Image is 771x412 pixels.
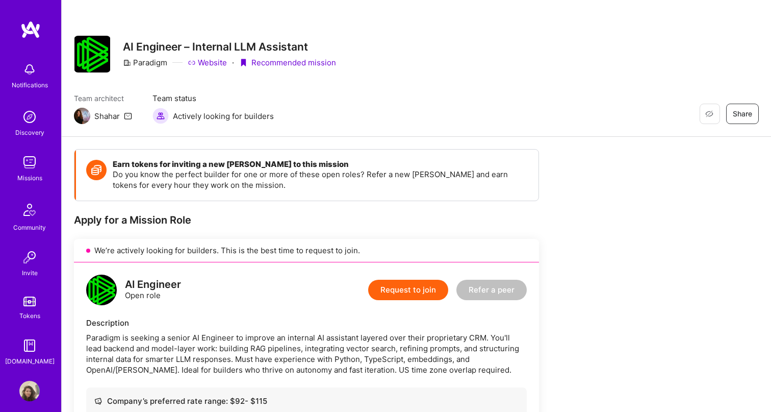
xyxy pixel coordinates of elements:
[19,310,40,321] div: Tokens
[239,59,247,67] i: icon PurpleRibbon
[125,279,181,301] div: Open role
[17,198,42,222] img: Community
[23,297,36,306] img: tokens
[123,57,167,68] div: Paradigm
[19,152,40,173] img: teamwork
[86,318,527,328] div: Description
[173,111,274,122] span: Actively looking for builders
[15,127,44,138] div: Discovery
[74,213,539,227] div: Apply for a Mission Role
[86,275,117,305] img: logo
[74,239,539,262] div: We’re actively looking for builders. This is the best time to request to join.
[19,335,40,356] img: guide book
[74,93,132,104] span: Team architect
[456,280,527,300] button: Refer a peer
[125,279,181,290] div: AI Engineer
[152,108,169,124] img: Actively looking for builders
[705,110,713,118] i: icon EyeClosed
[94,111,120,122] div: Shahar
[124,112,132,120] i: icon Mail
[188,57,227,68] a: Website
[86,160,107,180] img: Token icon
[74,36,110,72] img: Company Logo
[17,173,42,183] div: Missions
[113,169,528,190] p: Do you know the perfect builder for one or more of these open roles? Refer a new [PERSON_NAME] an...
[368,280,448,300] button: Request to join
[12,80,48,90] div: Notifications
[113,160,528,169] h4: Earn tokens for inviting a new [PERSON_NAME] to this mission
[74,108,90,124] img: Team Architect
[86,332,527,375] div: Paradigm is seeking a senior AI Engineer to improve an internal AI assistant layered over their p...
[17,381,42,401] a: User Avatar
[152,93,274,104] span: Team status
[19,107,40,127] img: discovery
[20,20,41,39] img: logo
[123,40,336,53] h3: AI Engineer – Internal LLM Assistant
[13,222,46,233] div: Community
[19,59,40,80] img: bell
[19,381,40,401] img: User Avatar
[726,104,759,124] button: Share
[239,57,336,68] div: Recommended mission
[94,397,102,405] i: icon Cash
[94,396,519,406] div: Company’s preferred rate range: $ 92 - $ 115
[19,247,40,268] img: Invite
[123,59,131,67] i: icon CompanyGray
[22,268,38,278] div: Invite
[232,57,234,68] div: ·
[733,109,752,119] span: Share
[5,356,55,367] div: [DOMAIN_NAME]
